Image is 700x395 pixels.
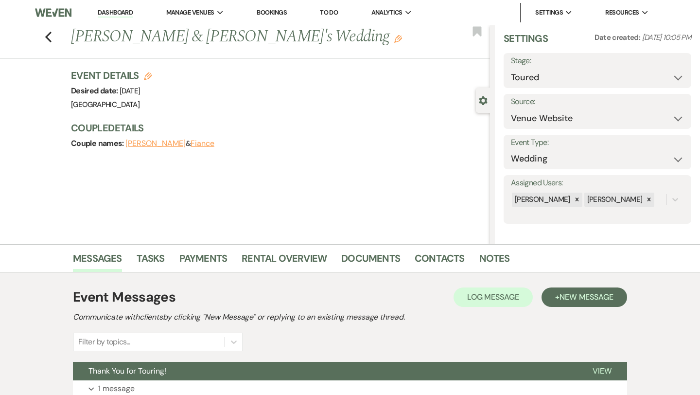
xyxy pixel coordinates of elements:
button: Edit [394,34,402,43]
a: Documents [341,251,400,272]
h1: Event Messages [73,287,175,307]
span: Couple names: [71,138,125,148]
a: Contacts [415,251,465,272]
h1: [PERSON_NAME] & [PERSON_NAME]'s Wedding [71,25,402,49]
span: Manage Venues [166,8,214,18]
label: Stage: [511,54,684,68]
span: [GEOGRAPHIC_DATA] [71,100,140,109]
h2: Communicate with clients by clicking "New Message" or replying to an existing message thread. [73,311,627,323]
a: Messages [73,251,122,272]
span: Analytics [371,8,402,18]
button: Thank You for Touring! [73,362,577,380]
h3: Settings [504,32,548,53]
a: Notes [479,251,510,272]
div: [PERSON_NAME] [512,193,572,207]
h3: Event Details [71,69,152,82]
span: View [593,366,612,376]
label: Event Type: [511,136,684,150]
button: Log Message [454,287,533,307]
button: +New Message [542,287,627,307]
span: Desired date: [71,86,120,96]
button: Close lead details [479,95,488,105]
span: Settings [535,8,563,18]
label: Assigned Users: [511,176,684,190]
button: [PERSON_NAME] [125,140,186,147]
label: Source: [511,95,684,109]
button: Fiance [191,140,214,147]
div: Filter by topics... [78,336,130,348]
a: Dashboard [98,8,133,18]
span: Date created: [595,33,642,42]
a: Payments [179,251,227,272]
a: Bookings [257,8,287,17]
span: Resources [605,8,639,18]
span: New Message [560,292,613,302]
span: Thank You for Touring! [88,366,166,376]
span: Log Message [467,292,519,302]
p: 1 message [98,382,135,395]
span: [DATE] 10:05 PM [642,33,691,42]
img: Weven Logo [35,2,71,23]
span: & [125,139,214,148]
a: Rental Overview [242,251,327,272]
a: Tasks [137,251,165,272]
span: [DATE] [120,86,140,96]
div: [PERSON_NAME] [584,193,644,207]
a: To Do [320,8,338,17]
h3: Couple Details [71,121,480,135]
button: View [577,362,627,380]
